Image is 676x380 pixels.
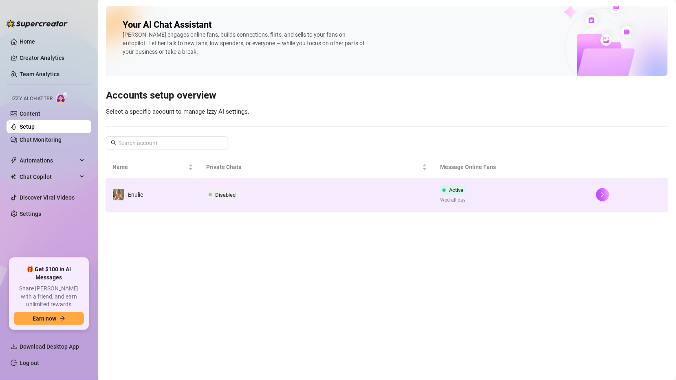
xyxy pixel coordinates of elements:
img: AI Chatter [56,92,68,103]
span: Name [112,163,187,171]
h2: Your AI Chat Assistant [123,19,211,31]
span: Wed all day [440,196,469,204]
div: [PERSON_NAME] engages online fans, builds connections, flirts, and sells to your fans on autopilo... [123,31,367,56]
span: thunderbolt [11,157,17,164]
span: Earn now [33,315,56,322]
span: Active [449,187,463,193]
th: Private Chats [200,156,434,178]
a: Setup [20,123,35,130]
img: Chat Copilot [11,174,16,180]
span: Chat Copilot [20,170,77,183]
img: Enulie [113,189,124,200]
th: Message Online Fans [434,156,590,178]
span: right [600,192,606,198]
span: Enulie [128,191,143,198]
span: search [111,140,117,146]
a: Log out [20,360,39,366]
span: 🎁 Get $100 in AI Messages [14,266,84,281]
span: Share [PERSON_NAME] with a friend, and earn unlimited rewards [14,285,84,309]
a: Content [20,110,40,117]
input: Search account [118,138,217,147]
span: Download Desktop App [20,343,79,350]
span: arrow-right [59,316,65,321]
span: Private Chats [206,163,421,171]
a: Team Analytics [20,71,59,77]
h3: Accounts setup overview [106,89,668,102]
th: Name [106,156,200,178]
a: Discover Viral Videos [20,194,75,201]
span: Select a specific account to manage Izzy AI settings. [106,108,249,115]
span: Disabled [215,192,236,198]
span: download [11,343,17,350]
a: Chat Monitoring [20,136,62,143]
a: Settings [20,211,41,217]
button: right [596,188,609,201]
a: Home [20,38,35,45]
span: Izzy AI Chatter [11,95,53,103]
img: logo-BBDzfeDw.svg [7,20,68,28]
button: Earn nowarrow-right [14,312,84,325]
span: Automations [20,154,77,167]
a: Creator Analytics [20,51,85,64]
